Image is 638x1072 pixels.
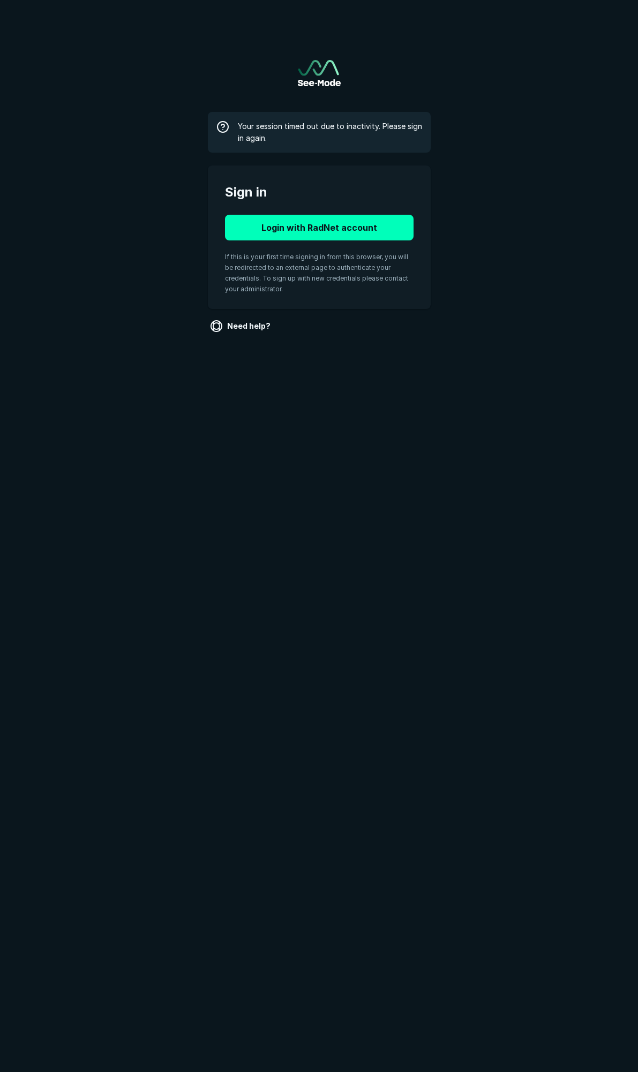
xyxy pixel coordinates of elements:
[225,253,408,293] span: If this is your first time signing in from this browser, you will be redirected to an external pa...
[298,60,341,86] img: See-Mode Logo
[225,183,414,202] span: Sign in
[225,215,414,240] button: Login with RadNet account
[238,120,422,144] span: Your session timed out due to inactivity. Please sign in again.
[298,60,341,86] a: Go to sign in
[208,318,275,335] a: Need help?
